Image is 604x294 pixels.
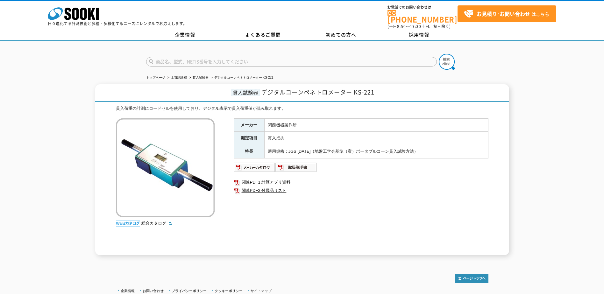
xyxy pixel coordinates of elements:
span: デジタルコーンペネトロメーター KS-221 [261,88,374,96]
a: クッキーポリシー [215,289,243,293]
a: お見積り･お問い合わせはこちら [458,5,556,22]
strong: お見積り･お問い合わせ [477,10,530,17]
span: 8:50 [397,24,406,29]
img: webカタログ [116,220,140,227]
a: お問い合わせ [143,289,164,293]
span: 初めての方へ [326,31,356,38]
span: 貫入試験器 [231,89,260,96]
a: 企業情報 [146,30,224,40]
a: 総合カタログ [141,221,173,226]
input: 商品名、型式、NETIS番号を入力してください [146,57,437,66]
td: 適用規格：JGS [DATE]（地盤工学会基準（案）ポータブルコーン貫入試験方法） [264,145,488,158]
span: お電話でのお問い合わせは [387,5,458,9]
a: 企業情報 [121,289,135,293]
a: 土質試験機 [171,76,187,79]
th: 測定項目 [234,132,264,145]
a: メーカーカタログ [234,166,275,171]
img: 取扱説明書 [275,162,317,172]
a: プライバシーポリシー [172,289,207,293]
a: 取扱説明書 [275,166,317,171]
img: btn_search.png [439,54,455,70]
th: メーカー [234,118,264,132]
a: よくあるご質問 [224,30,302,40]
span: はこちら [464,9,549,19]
img: メーカーカタログ [234,162,275,172]
a: 貫入試験器 [193,76,209,79]
img: デジタルコーンペネトロメーター KS-221 [116,118,215,217]
th: 特長 [234,145,264,158]
p: 日々進化する計測技術と多種・多様化するニーズにレンタルでお応えします。 [48,22,187,25]
a: サイトマップ [251,289,272,293]
a: 採用情報 [380,30,458,40]
td: 関西機器製作所 [264,118,488,132]
a: 関連PDF1 計算アプリ資料 [234,178,488,186]
div: 貫入荷重の計測にロードセルを使用しており、デジタル表示で貫入荷重値が読み取れます。 [116,105,488,112]
img: トップページへ [455,274,488,283]
span: (平日 ～ 土日、祝日除く) [387,24,451,29]
li: デジタルコーンペネトロメーター KS-221 [210,74,274,81]
a: トップページ [146,76,165,79]
a: 初めての方へ [302,30,380,40]
a: [PHONE_NUMBER] [387,10,458,23]
a: 関連PDF2 付属品リスト [234,186,488,195]
span: 17:30 [410,24,421,29]
td: 貫入抵抗 [264,132,488,145]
